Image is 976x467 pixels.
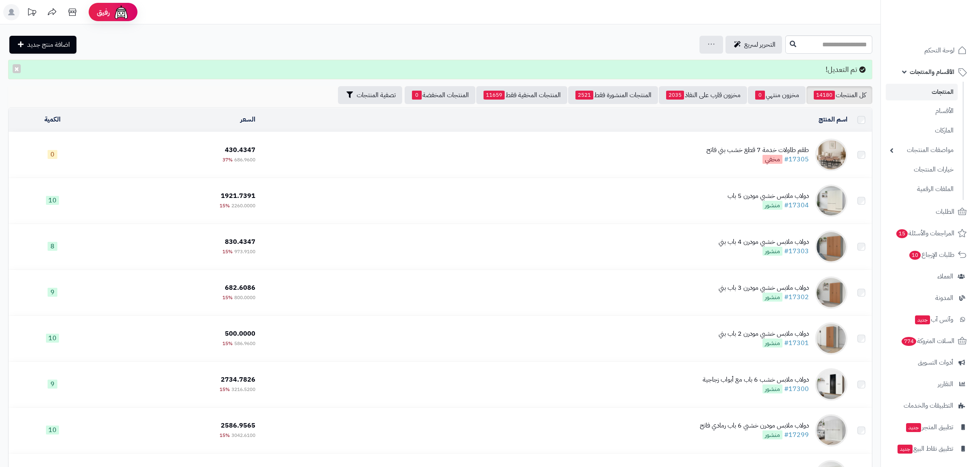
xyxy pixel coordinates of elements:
[231,202,255,209] span: 2260.0000
[815,230,847,263] img: دولاب ملابس خشبي مودرن 4 باب بني
[46,196,59,205] span: 10
[762,430,782,439] span: منشور
[97,7,110,17] span: رفيق
[784,200,809,210] a: #17304
[666,91,684,100] span: 2035
[902,337,916,346] span: 774
[886,267,971,286] a: العملاء
[886,41,971,60] a: لوحة التحكم
[476,86,567,104] a: المنتجات المخفية فقط11659
[762,384,782,393] span: منشور
[222,248,233,255] span: 15%
[762,155,782,164] span: مخفي
[886,84,958,100] a: المنتجات
[220,432,230,439] span: 15%
[225,329,255,339] span: 500.0000
[784,154,809,164] a: #17305
[231,432,255,439] span: 3042.6100
[220,386,230,393] span: 15%
[748,86,806,104] a: مخزون منتهي0
[906,423,921,432] span: جديد
[886,331,971,351] a: السلات المتروكة774
[898,445,913,454] span: جديد
[222,294,233,301] span: 15%
[896,229,908,238] span: 15
[886,245,971,265] a: طلبات الإرجاع10
[44,115,61,124] a: الكمية
[886,122,958,139] a: الماركات
[338,86,402,104] button: تصفية المنتجات
[221,421,255,430] span: 2586.9565
[784,246,809,256] a: #17303
[914,314,953,325] span: وآتس آب
[806,86,872,104] a: كل المنتجات14180
[784,430,809,440] a: #17299
[762,247,782,256] span: منشور
[905,421,953,433] span: تطبيق المتجر
[904,400,953,411] span: التطبيقات والخدمات
[762,339,782,348] span: منشور
[886,141,958,159] a: مواصفات المنتجات
[46,334,59,343] span: 10
[405,86,475,104] a: المنتجات المخفضة0
[755,91,765,100] span: 0
[234,156,255,163] span: 686.9600
[221,191,255,201] span: 1921.7391
[886,202,971,222] a: الطلبات
[220,202,230,209] span: 15%
[915,315,930,324] span: جديد
[225,237,255,247] span: 830.4347
[908,249,954,261] span: طلبات الإرجاع
[886,180,958,198] a: الملفات الرقمية
[225,283,255,293] span: 682.6086
[725,36,782,54] a: التحرير لسريع
[886,439,971,458] a: تطبيق نقاط البيعجديد
[886,396,971,415] a: التطبيقات والخدمات
[234,294,255,301] span: 800.0000
[27,40,70,50] span: اضافة منتج جديد
[886,102,958,120] a: الأقسام
[659,86,747,104] a: مخزون قارب على النفاذ2035
[48,380,57,389] span: 9
[700,421,809,430] div: دولاب ملابس مودرن خشبي 6 باب رمادي فاتح
[762,293,782,302] span: منشور
[815,368,847,401] img: دولاب ملابس خشب 6 باب مع أبواب زجاجية
[895,228,954,239] span: المراجعات والأسئلة
[728,191,809,201] div: دولاب ملابس خشبي مودرن 5 باب
[886,353,971,372] a: أدوات التسويق
[484,91,505,100] span: 11659
[762,201,782,210] span: منشور
[568,86,658,104] a: المنتجات المنشورة فقط2521
[231,386,255,393] span: 3216.5200
[910,66,954,78] span: الأقسام والمنتجات
[13,64,21,73] button: ×
[936,206,954,217] span: الطلبات
[901,335,954,347] span: السلات المتروكة
[918,357,953,368] span: أدوات التسويق
[222,156,233,163] span: 37%
[240,115,255,124] a: السعر
[784,292,809,302] a: #17302
[784,384,809,394] a: #17300
[815,185,847,217] img: دولاب ملابس خشبي مودرن 5 باب
[886,161,958,178] a: خيارات المنتجات
[412,91,422,100] span: 0
[719,283,809,293] div: دولاب ملابس خشبي مودرن 3 باب بني
[815,414,847,447] img: دولاب ملابس مودرن خشبي 6 باب رمادي فاتح
[815,322,847,355] img: دولاب ملابس خشبي مودرن 2 باب بني
[886,224,971,243] a: المراجعات والأسئلة15
[897,443,953,454] span: تطبيق نقاط البيع
[784,338,809,348] a: #17301
[48,288,57,297] span: 9
[46,426,59,434] span: 10
[221,375,255,384] span: 2734.7826
[234,340,255,347] span: 586.9600
[909,251,921,260] span: 10
[48,150,57,159] span: 0
[8,60,872,79] div: تم التعديل!
[357,90,396,100] span: تصفية المنتجات
[814,91,835,100] span: 14180
[48,242,57,251] span: 8
[815,276,847,309] img: دولاب ملابس خشبي مودرن 3 باب بني
[719,237,809,247] div: دولاب ملابس خشبي مودرن 4 باب بني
